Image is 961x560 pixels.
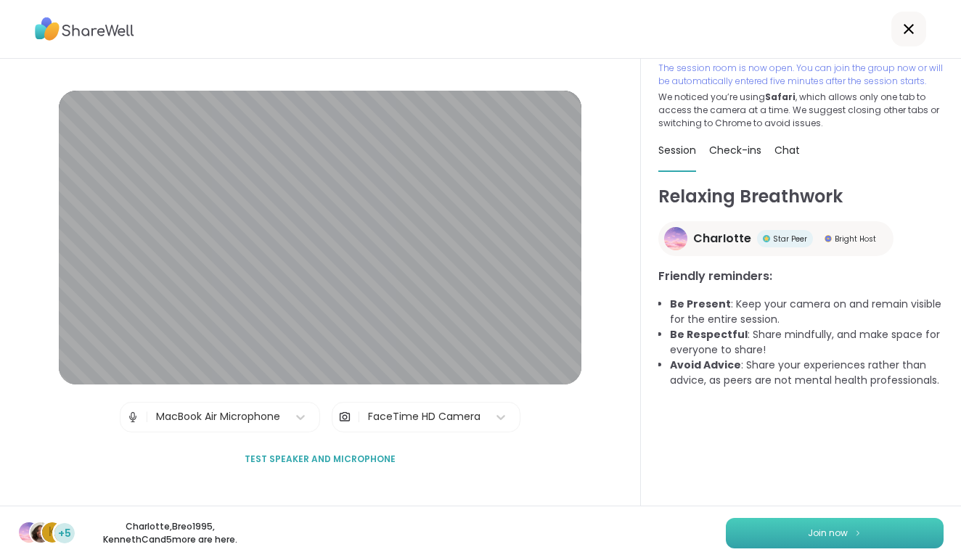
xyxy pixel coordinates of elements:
[825,235,832,242] img: Bright Host
[763,235,770,242] img: Star Peer
[35,12,134,46] img: ShareWell Logo
[670,358,741,372] b: Avoid Advice
[245,453,396,466] span: Test speaker and microphone
[239,444,401,474] button: Test speaker and microphone
[808,527,848,540] span: Join now
[156,409,280,424] div: MacBook Air Microphone
[58,526,71,541] span: +5
[49,523,56,542] span: K
[338,403,351,432] img: Camera
[670,327,748,342] b: Be Respectful
[709,143,761,157] span: Check-ins
[726,518,944,548] button: Join now
[658,143,696,157] span: Session
[658,62,944,88] p: The session room is now open. You can join the group now or will be automatically entered five mi...
[664,227,687,250] img: CharIotte
[765,91,796,103] b: Safari
[89,520,251,546] p: CharIotte , Breo1995 , KennethC and 5 more are here.
[30,522,51,543] img: Breo1995
[658,221,893,256] a: CharIotteCharIotteStar PeerStar PeerBright HostBright Host
[854,529,862,537] img: ShareWell Logomark
[670,327,944,358] li: : Share mindfully, and make space for everyone to share!
[126,403,139,432] img: Microphone
[670,297,731,311] b: Be Present
[835,234,876,244] span: Bright Host
[670,358,944,388] li: : Share your experiences rather than advice, as peers are not mental health professionals.
[773,234,807,244] span: Star Peer
[658,184,944,210] h1: Relaxing Breathwork
[658,268,944,285] h3: Friendly reminders:
[774,143,800,157] span: Chat
[145,403,149,432] span: |
[670,297,944,327] li: : Keep your camera on and remain visible for the entire session.
[658,91,944,130] p: We noticed you’re using , which allows only one tab to access the camera at a time. We suggest cl...
[368,409,480,424] div: FaceTime HD Camera
[357,403,361,432] span: |
[19,522,39,543] img: CharIotte
[693,230,751,247] span: CharIotte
